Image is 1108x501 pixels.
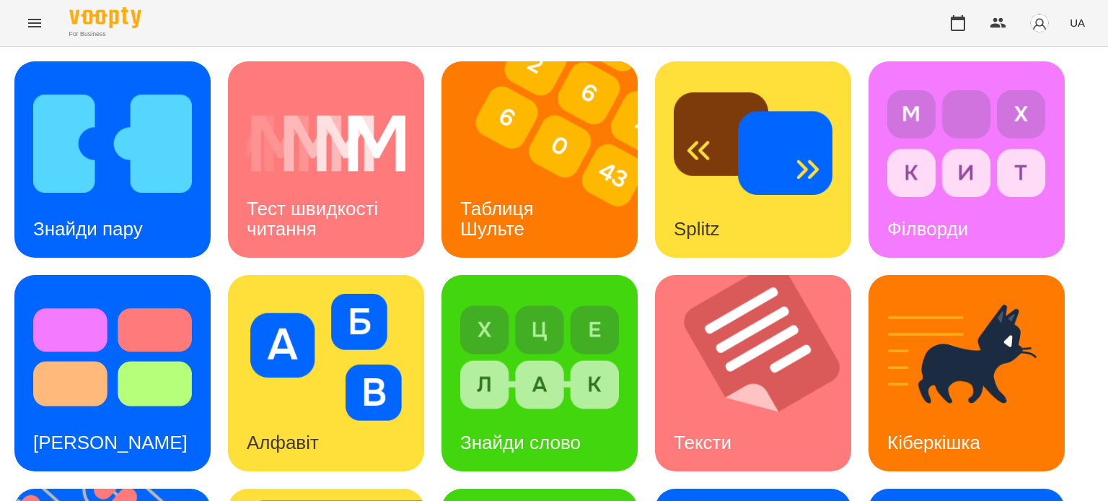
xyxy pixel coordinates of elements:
[655,61,851,258] a: SplitzSplitz
[247,294,405,421] img: Алфавіт
[247,198,383,239] h3: Тест швидкості читання
[887,80,1046,207] img: Філворди
[1029,13,1050,33] img: avatar_s.png
[247,80,405,207] img: Тест швидкості читання
[674,80,832,207] img: Splitz
[441,275,638,471] a: Знайди словоЗнайди слово
[14,275,211,471] a: Тест Струпа[PERSON_NAME]
[247,432,319,453] h3: Алфавіт
[869,275,1065,471] a: КіберкішкаКіберкішка
[33,218,143,240] h3: Знайди пару
[887,432,980,453] h3: Кіберкішка
[655,275,851,471] a: ТекстиТексти
[869,61,1065,258] a: ФілвордиФілворди
[887,294,1046,421] img: Кіберкішка
[228,61,424,258] a: Тест швидкості читанняТест швидкості читання
[17,6,52,40] button: Menu
[33,294,192,421] img: Тест Струпа
[887,218,968,240] h3: Філворди
[33,80,192,207] img: Знайди пару
[441,61,638,258] a: Таблиця ШультеТаблиця Шульте
[441,61,656,258] img: Таблиця Шульте
[228,275,424,471] a: АлфавітАлфавіт
[655,275,869,471] img: Тексти
[460,198,539,239] h3: Таблиця Шульте
[69,7,141,28] img: Voopty Logo
[33,432,188,453] h3: [PERSON_NAME]
[460,294,619,421] img: Знайди слово
[460,432,581,453] h3: Знайди слово
[1070,15,1085,30] span: UA
[14,61,211,258] a: Знайди паруЗнайди пару
[1064,9,1091,36] button: UA
[674,432,731,453] h3: Тексти
[69,30,141,39] span: For Business
[674,218,720,240] h3: Splitz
